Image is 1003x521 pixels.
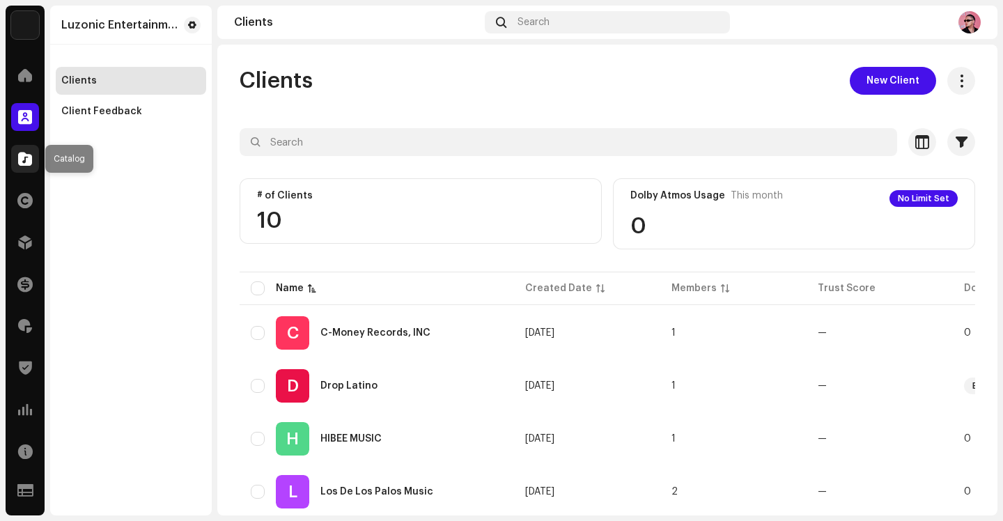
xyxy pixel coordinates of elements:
[240,128,897,156] input: Search
[276,281,304,295] div: Name
[972,380,1000,391] span: Enable
[56,67,206,95] re-m-nav-item: Clients
[61,75,97,86] div: Clients
[240,67,313,95] span: Clients
[276,369,309,403] div: D
[964,328,971,338] span: 0
[525,281,592,295] div: Created Date
[818,434,942,444] re-a-table-badge: —
[850,67,936,95] button: New Client
[866,67,919,95] span: New Client
[525,328,554,338] span: Apr 14, 2025
[240,178,602,249] re-o-card-value: # of Clients
[964,487,971,497] span: 0
[818,381,942,391] re-a-table-badge: —
[320,381,378,391] div: Drop Latino
[276,422,309,456] div: H
[671,434,676,444] span: 1
[671,328,676,338] span: 1
[630,190,725,201] div: Dolby Atmos Usage
[320,328,430,338] div: C-Money Records, INC
[257,190,584,201] div: # of Clients
[898,194,949,203] span: No Limit Set
[525,434,554,444] span: Apr 16, 2025
[525,487,554,497] span: May 14, 2025
[818,328,942,338] re-a-table-badge: —
[525,381,554,391] span: Aug 13, 2025
[320,434,382,444] div: HIBEE MUSIC
[11,11,39,39] img: 3f8b1ee6-8fa8-4d5b-9023-37de06d8e731
[964,434,971,444] span: 0
[518,17,550,28] span: Search
[56,98,206,125] re-m-nav-item: Client Feedback
[276,316,309,350] div: C
[61,20,178,31] div: Luzonic Entertainment, LLC
[671,487,678,497] span: 2
[731,190,783,201] span: This month
[320,487,433,497] div: Los De Los Palos Music
[671,381,676,391] span: 1
[671,281,717,295] div: Members
[818,487,942,497] re-a-table-badge: —
[234,17,479,28] div: Clients
[276,475,309,508] div: L
[958,11,981,33] img: 3510e9c2-cc3f-4b6a-9b7a-8c4b2eabcfaf
[61,106,142,117] div: Client Feedback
